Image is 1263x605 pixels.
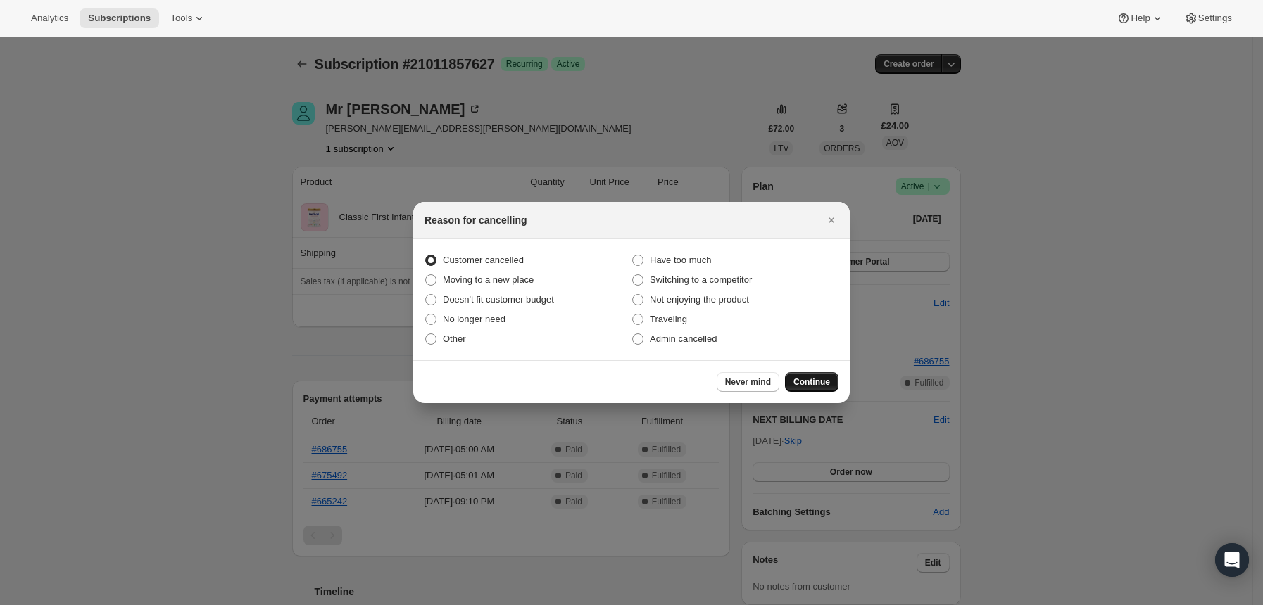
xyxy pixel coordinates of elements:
[725,376,771,388] span: Never mind
[717,372,779,392] button: Never mind
[23,8,77,28] button: Analytics
[31,13,68,24] span: Analytics
[443,314,505,324] span: No longer need
[443,274,534,285] span: Moving to a new place
[443,255,524,265] span: Customer cancelled
[822,210,841,230] button: Close
[80,8,159,28] button: Subscriptions
[793,376,830,388] span: Continue
[650,255,711,265] span: Have too much
[650,333,717,344] span: Admin cancelled
[443,294,554,305] span: Doesn't fit customer budget
[650,314,687,324] span: Traveling
[1176,8,1240,28] button: Settings
[1108,8,1172,28] button: Help
[88,13,151,24] span: Subscriptions
[785,372,838,392] button: Continue
[1131,13,1150,24] span: Help
[425,213,527,227] h2: Reason for cancelling
[1198,13,1232,24] span: Settings
[650,294,749,305] span: Not enjoying the product
[650,274,752,285] span: Switching to a competitor
[162,8,215,28] button: Tools
[170,13,192,24] span: Tools
[1215,543,1249,577] div: Open Intercom Messenger
[443,333,466,344] span: Other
